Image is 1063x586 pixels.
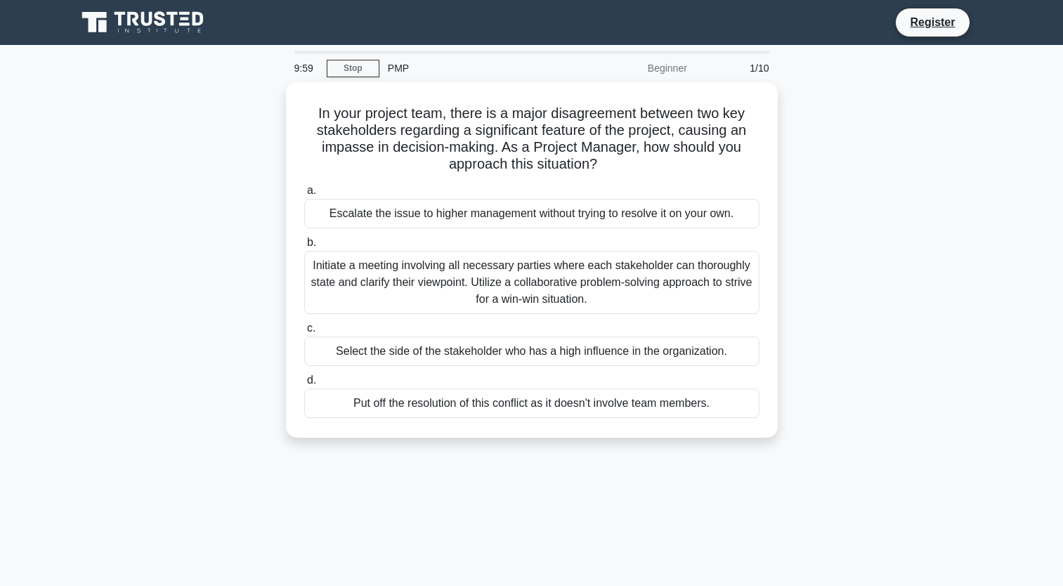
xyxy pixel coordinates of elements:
[307,322,315,334] span: c.
[304,199,759,228] div: Escalate the issue to higher management without trying to resolve it on your own.
[901,13,963,31] a: Register
[696,54,778,82] div: 1/10
[286,54,327,82] div: 9:59
[307,184,316,196] span: a.
[304,251,759,314] div: Initiate a meeting involving all necessary parties where each stakeholder can thoroughly state an...
[379,54,573,82] div: PMP
[307,236,316,248] span: b.
[327,60,379,77] a: Stop
[304,389,759,418] div: Put off the resolution of this conflict as it doesn't involve team members.
[573,54,696,82] div: Beginner
[304,337,759,366] div: Select the side of the stakeholder who has a high influence in the organization.
[303,105,761,174] h5: In your project team, there is a major disagreement between two key stakeholders regarding a sign...
[307,374,316,386] span: d.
